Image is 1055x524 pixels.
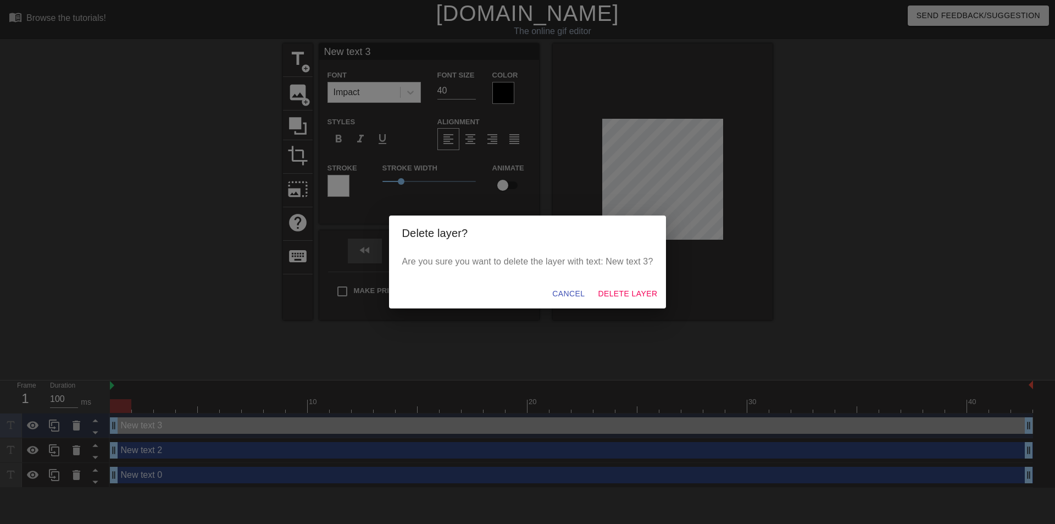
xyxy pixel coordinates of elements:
[402,255,653,268] p: Are you sure you want to delete the layer with text: New text 3?
[402,224,653,242] h2: Delete layer?
[598,287,657,301] span: Delete Layer
[548,284,589,304] button: Cancel
[593,284,662,304] button: Delete Layer
[552,287,585,301] span: Cancel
